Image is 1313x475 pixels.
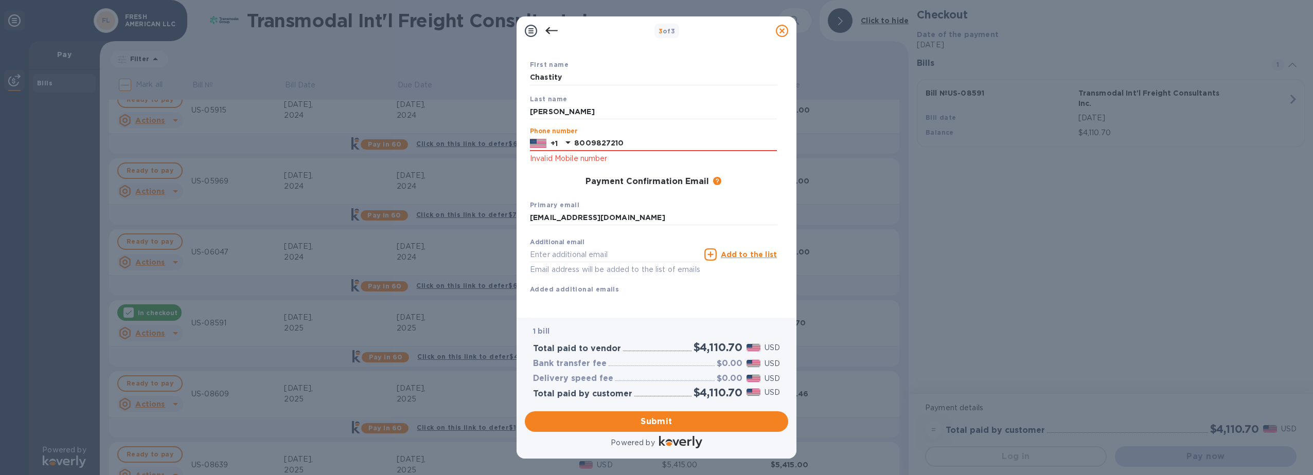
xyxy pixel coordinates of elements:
b: of 3 [659,27,676,35]
p: Invalid Mobile number [530,153,777,165]
p: USD [765,387,780,398]
input: Enter your last name [530,104,777,119]
label: Additional email [530,240,584,246]
h3: Payment Confirmation Email [585,177,709,187]
input: Enter your first name [530,70,777,85]
input: Enter your phone number [574,136,777,151]
p: Powered by [611,437,654,448]
span: 3 [659,27,663,35]
p: USD [765,342,780,353]
span: Submit [533,415,780,428]
input: Enter additional email [530,247,700,262]
b: First name [530,61,569,68]
img: Logo [659,436,702,448]
b: Primary email [530,201,579,209]
u: Add to the list [721,250,777,259]
img: USD [747,389,760,396]
h3: Delivery speed fee [533,374,613,383]
b: Last name [530,95,567,103]
h3: Bank transfer fee [533,359,607,369]
p: USD [765,373,780,384]
p: USD [765,358,780,369]
h3: Total paid to vendor [533,344,621,354]
h3: $0.00 [717,374,742,383]
img: USD [747,344,760,351]
h2: $4,110.70 [694,386,742,399]
h2: $4,110.70 [694,341,742,354]
label: Phone number [530,129,577,135]
button: Submit [525,411,788,432]
img: USD [747,375,760,382]
p: Email address will be added to the list of emails [530,264,700,276]
h3: $0.00 [717,359,742,369]
b: Added additional emails [530,285,619,293]
p: +1 [551,138,558,149]
img: US [530,138,546,149]
h3: Total paid by customer [533,389,632,399]
input: Enter your primary name [530,210,777,226]
img: USD [747,360,760,367]
b: 1 bill [533,327,549,335]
